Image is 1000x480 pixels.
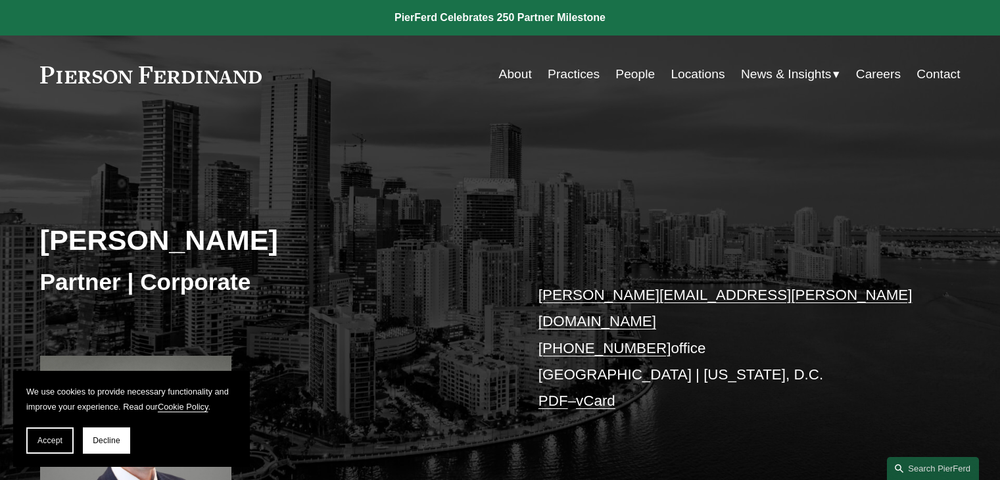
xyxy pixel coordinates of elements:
[499,62,532,87] a: About
[741,62,840,87] a: folder dropdown
[13,371,250,467] section: Cookie banner
[671,62,725,87] a: Locations
[40,268,500,297] h3: Partner | Corporate
[37,436,62,445] span: Accept
[538,393,568,409] a: PDF
[741,63,832,86] span: News & Insights
[40,223,500,257] h2: [PERSON_NAME]
[538,287,913,329] a: [PERSON_NAME][EMAIL_ADDRESS][PERSON_NAME][DOMAIN_NAME]
[576,393,615,409] a: vCard
[615,62,655,87] a: People
[538,340,671,356] a: [PHONE_NUMBER]
[83,427,130,454] button: Decline
[26,384,237,414] p: We use cookies to provide necessary functionality and improve your experience. Read our .
[856,62,901,87] a: Careers
[158,402,208,412] a: Cookie Policy
[917,62,960,87] a: Contact
[26,427,74,454] button: Accept
[538,282,922,415] p: office [GEOGRAPHIC_DATA] | [US_STATE], D.C. –
[887,457,979,480] a: Search this site
[93,436,120,445] span: Decline
[548,62,600,87] a: Practices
